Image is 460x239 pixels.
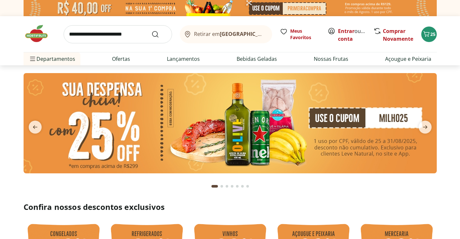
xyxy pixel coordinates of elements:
[383,27,413,42] a: Comprar Novamente
[224,179,230,194] button: Go to page 3 from fs-carousel
[421,27,437,42] button: Carrinho
[338,27,367,43] span: ou
[237,55,277,63] a: Bebidas Geladas
[29,51,36,67] button: Menu
[235,179,240,194] button: Go to page 5 from fs-carousel
[194,31,265,37] span: Retirar em
[24,202,437,212] h2: Confira nossos descontos exclusivos
[385,55,431,63] a: Açougue e Peixaria
[112,55,130,63] a: Ofertas
[230,179,235,194] button: Go to page 4 from fs-carousel
[240,179,245,194] button: Go to page 6 from fs-carousel
[314,55,348,63] a: Nossas Frutas
[210,179,219,194] button: Current page from fs-carousel
[64,25,172,43] input: search
[167,55,200,63] a: Lançamentos
[24,24,56,43] img: Hortifruti
[430,31,435,37] span: 25
[280,28,320,41] a: Meus Favoritos
[338,27,373,42] a: Criar conta
[414,121,437,134] button: next
[151,30,167,38] button: Submit Search
[220,30,329,38] b: [GEOGRAPHIC_DATA]/[GEOGRAPHIC_DATA]
[24,73,437,173] img: cupom
[29,51,75,67] span: Departamentos
[245,179,250,194] button: Go to page 7 from fs-carousel
[338,27,354,35] a: Entrar
[180,25,272,43] button: Retirar em[GEOGRAPHIC_DATA]/[GEOGRAPHIC_DATA]
[219,179,224,194] button: Go to page 2 from fs-carousel
[24,121,47,134] button: previous
[290,28,320,41] span: Meus Favoritos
